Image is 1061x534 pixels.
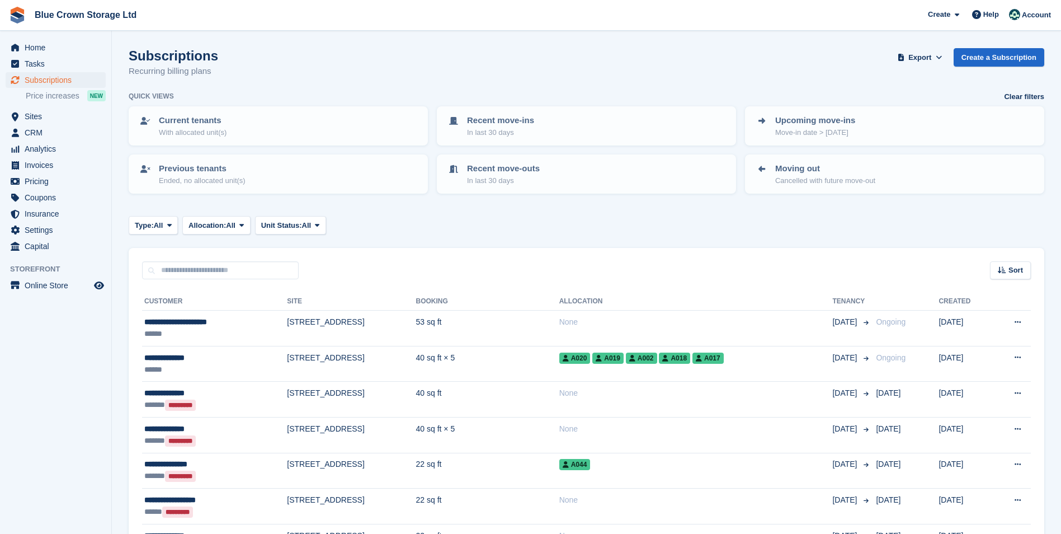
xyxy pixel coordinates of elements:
[416,453,559,489] td: 22 sq ft
[30,6,141,24] a: Blue Crown Storage Ltd
[416,489,559,524] td: 22 sq ft
[928,9,950,20] span: Create
[6,174,106,189] a: menu
[416,346,559,382] td: 40 sq ft × 5
[939,417,992,453] td: [DATE]
[876,424,900,433] span: [DATE]
[287,417,416,453] td: [STREET_ADDRESS]
[832,316,859,328] span: [DATE]
[438,107,735,144] a: Recent move-ins In last 30 days
[559,293,833,311] th: Allocation
[6,190,106,205] a: menu
[939,311,992,346] td: [DATE]
[6,157,106,173] a: menu
[6,238,106,254] a: menu
[25,72,92,88] span: Subscriptions
[908,52,931,63] span: Export
[25,238,92,254] span: Capital
[832,293,871,311] th: Tenancy
[876,317,906,326] span: Ongoing
[939,489,992,524] td: [DATE]
[6,40,106,55] a: menu
[876,495,900,504] span: [DATE]
[159,127,227,138] p: With allocated unit(s)
[746,107,1043,144] a: Upcoming move-ins Move-in date > [DATE]
[25,190,92,205] span: Coupons
[6,109,106,124] a: menu
[25,40,92,55] span: Home
[1009,9,1020,20] img: John Marshall
[559,459,591,470] span: A044
[559,423,833,435] div: None
[895,48,945,67] button: Export
[592,353,624,364] span: A019
[135,220,154,231] span: Type:
[255,216,326,235] button: Unit Status: All
[26,90,106,102] a: Price increases NEW
[87,90,106,101] div: NEW
[142,293,287,311] th: Customer
[287,346,416,382] td: [STREET_ADDRESS]
[25,125,92,140] span: CRM
[25,206,92,222] span: Insurance
[287,293,416,311] th: Site
[832,423,859,435] span: [DATE]
[129,65,218,78] p: Recurring billing plans
[25,109,92,124] span: Sites
[876,388,900,397] span: [DATE]
[876,460,900,469] span: [DATE]
[129,216,178,235] button: Type: All
[130,156,427,193] a: Previous tenants Ended, no allocated unit(s)
[775,162,875,175] p: Moving out
[626,353,657,364] span: A002
[287,311,416,346] td: [STREET_ADDRESS]
[6,222,106,238] a: menu
[1004,91,1044,102] a: Clear filters
[287,453,416,489] td: [STREET_ADDRESS]
[775,114,855,127] p: Upcoming move-ins
[159,114,227,127] p: Current tenants
[1008,265,1023,276] span: Sort
[26,91,79,101] span: Price increases
[416,382,559,418] td: 40 sq ft
[832,494,859,506] span: [DATE]
[9,7,26,24] img: stora-icon-8386f47178a22dfd0bd8f6a31ec36ba5ce8667c1dd55bd0f319d3a0aa187defe.svg
[182,216,251,235] button: Allocation: All
[6,206,106,222] a: menu
[832,352,859,364] span: [DATE]
[154,220,163,231] span: All
[939,382,992,418] td: [DATE]
[832,458,859,470] span: [DATE]
[129,91,174,101] h6: Quick views
[939,453,992,489] td: [DATE]
[775,175,875,186] p: Cancelled with future move-out
[6,56,106,72] a: menu
[416,293,559,311] th: Booking
[25,278,92,293] span: Online Store
[25,141,92,157] span: Analytics
[130,107,427,144] a: Current tenants With allocated unit(s)
[559,494,833,506] div: None
[939,346,992,382] td: [DATE]
[416,311,559,346] td: 53 sq ft
[261,220,302,231] span: Unit Status:
[6,278,106,293] a: menu
[954,48,1044,67] a: Create a Subscription
[559,387,833,399] div: None
[659,353,690,364] span: A018
[129,48,218,63] h1: Subscriptions
[775,127,855,138] p: Move-in date > [DATE]
[1022,10,1051,21] span: Account
[226,220,235,231] span: All
[6,141,106,157] a: menu
[92,279,106,292] a: Preview store
[692,353,724,364] span: A017
[559,353,591,364] span: A020
[25,222,92,238] span: Settings
[25,157,92,173] span: Invoices
[939,293,992,311] th: Created
[467,114,534,127] p: Recent move-ins
[438,156,735,193] a: Recent move-outs In last 30 days
[467,127,534,138] p: In last 30 days
[876,353,906,362] span: Ongoing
